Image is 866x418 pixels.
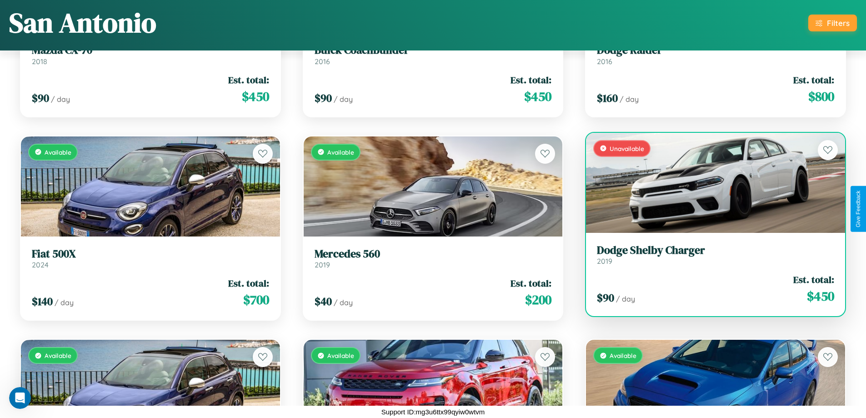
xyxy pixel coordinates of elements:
[315,247,552,270] a: Mercedes 5602019
[597,57,612,66] span: 2016
[228,277,269,290] span: Est. total:
[808,87,834,106] span: $ 800
[334,298,353,307] span: / day
[315,260,330,269] span: 2019
[597,290,614,305] span: $ 90
[45,148,71,156] span: Available
[315,294,332,309] span: $ 40
[242,87,269,106] span: $ 450
[597,44,834,66] a: Dodge Raider2016
[610,145,644,152] span: Unavailable
[228,73,269,86] span: Est. total:
[525,291,551,309] span: $ 200
[381,406,485,418] p: Support ID: mg3u6ttx99qyiw0wtvm
[55,298,74,307] span: / day
[32,44,269,57] h3: Mazda CX-70
[32,247,269,261] h3: Fiat 500X
[620,95,639,104] span: / day
[32,247,269,270] a: Fiat 500X2024
[334,95,353,104] span: / day
[51,95,70,104] span: / day
[45,352,71,359] span: Available
[32,44,269,66] a: Mazda CX-702018
[511,73,551,86] span: Est. total:
[327,352,354,359] span: Available
[597,244,834,266] a: Dodge Shelby Charger2019
[243,291,269,309] span: $ 700
[315,44,552,57] h3: Buick Coachbuilder
[32,294,53,309] span: $ 140
[9,4,156,41] h1: San Antonio
[610,352,636,359] span: Available
[793,273,834,286] span: Est. total:
[807,287,834,305] span: $ 450
[315,91,332,106] span: $ 90
[511,277,551,290] span: Est. total:
[9,387,31,409] iframe: Intercom live chat
[315,44,552,66] a: Buick Coachbuilder2016
[32,260,49,269] span: 2024
[524,87,551,106] span: $ 450
[327,148,354,156] span: Available
[597,91,618,106] span: $ 160
[597,257,612,266] span: 2019
[315,57,330,66] span: 2016
[827,18,850,28] div: Filters
[808,15,857,31] button: Filters
[597,44,834,57] h3: Dodge Raider
[32,91,49,106] span: $ 90
[32,57,47,66] span: 2018
[855,191,861,227] div: Give Feedback
[616,294,635,303] span: / day
[597,244,834,257] h3: Dodge Shelby Charger
[793,73,834,86] span: Est. total:
[315,247,552,261] h3: Mercedes 560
